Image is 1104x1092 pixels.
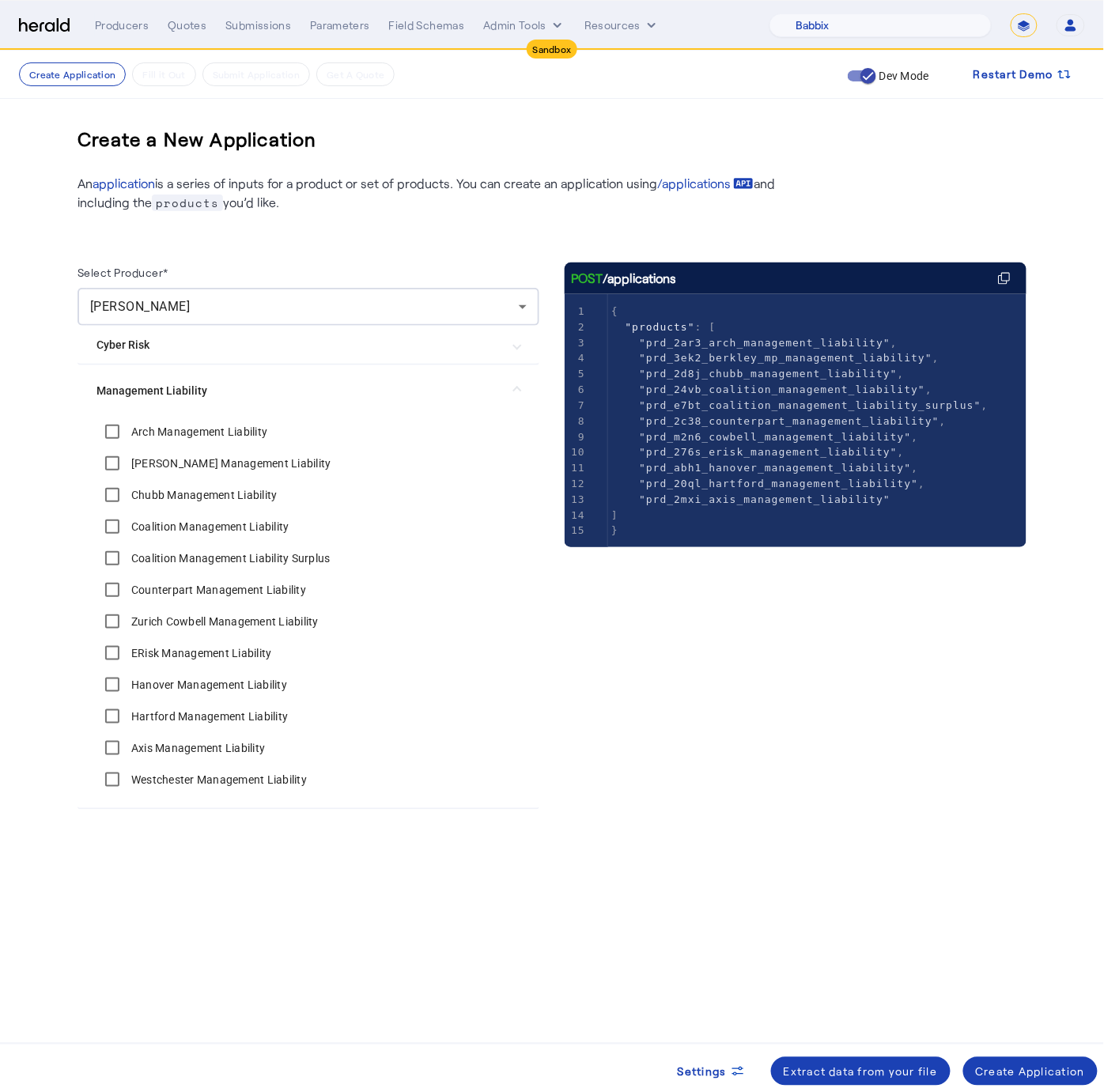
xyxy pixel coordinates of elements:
[96,383,501,399] mat-panel-title: Management Liability
[316,62,395,86] button: Get A Quote
[611,415,947,427] span: ,
[611,431,918,443] span: ,
[565,460,588,476] div: 11
[678,1064,727,1080] span: Settings
[584,17,660,33] button: Resources dropdown menu
[483,17,565,33] button: internal dropdown menu
[611,352,940,364] span: ,
[639,462,911,474] span: "prd_abh1_hanover_management_liability"
[78,174,789,212] p: An is a series of inputs for a product or set of products. You can create an application using an...
[639,368,898,380] span: "prd_2d8j_chubb_management_liability"
[565,319,588,335] div: 2
[611,509,618,521] span: ]
[639,431,911,443] span: "prd_m2n6_cowbell_management_liability"
[961,60,1085,89] button: Restart Demo
[202,62,310,86] button: Submit Application
[168,17,206,33] div: Quotes
[90,299,191,314] span: [PERSON_NAME]
[132,62,195,86] button: Fill it Out
[639,352,932,364] span: "prd_3ek2_berkley_mp_management_liability"
[665,1057,758,1086] button: Settings
[565,304,588,319] div: 1
[639,384,925,395] span: "prd_24vb_coalition_management_liability"
[611,368,905,380] span: ,
[19,18,70,33] img: Herald Logo
[565,263,1026,516] herald-code-block: /applications
[95,17,149,33] div: Producers
[611,462,918,474] span: ,
[128,614,319,629] label: Zurich Cowbell Management Liability
[128,677,287,693] label: Hanover Management Liability
[128,519,289,535] label: Coalition Management Liability
[611,399,989,411] span: ,
[611,384,932,395] span: ,
[639,446,898,458] span: "prd_276s_erisk_management_liability"
[19,62,126,86] button: Create Application
[565,382,588,398] div: 6
[639,493,890,505] span: "prd_2mxi_axis_management_liability"
[657,174,754,193] a: /applications
[128,550,331,566] label: Coalition Management Liability Surplus
[611,321,716,333] span: : [
[565,429,588,445] div: 9
[128,455,331,471] label: [PERSON_NAME] Management Liability
[611,337,898,349] span: ,
[565,492,588,508] div: 13
[389,17,465,33] div: Field Schemas
[225,17,291,33] div: Submissions
[78,416,539,808] div: Management Liability
[565,523,588,538] div: 15
[876,68,929,84] label: Dev Mode
[565,350,588,366] div: 4
[128,582,306,598] label: Counterpart Management Liability
[128,740,265,756] label: Axis Management Liability
[565,398,588,414] div: 7
[96,337,501,353] mat-panel-title: Cyber Risk
[128,487,278,503] label: Chubb Management Liability
[639,399,981,411] span: "prd_e7bt_coalition_management_liability_surplus"
[976,1064,1086,1080] div: Create Application
[78,365,539,416] mat-expansion-panel-header: Management Liability
[128,645,272,661] label: ERisk Management Liability
[639,478,918,489] span: "prd_20ql_hartford_management_liability"
[152,195,223,211] span: products
[565,444,588,460] div: 10
[565,414,588,429] div: 8
[626,321,695,333] span: "products"
[784,1064,938,1080] div: Extract data from your file
[611,478,925,489] span: ,
[571,269,603,288] span: POST
[974,65,1053,84] span: Restart Demo
[771,1057,951,1086] button: Extract data from your file
[963,1057,1098,1086] button: Create Application
[78,266,168,279] label: Select Producer*
[310,17,370,33] div: Parameters
[639,415,940,427] span: "prd_2c38_counterpart_management_liability"
[128,772,307,788] label: Westchester Management Liability
[78,114,317,164] h3: Create a New Application
[128,424,267,440] label: Arch Management Liability
[571,269,676,288] div: /applications
[128,708,288,724] label: Hartford Management Liability
[611,524,618,536] span: }
[565,476,588,492] div: 12
[565,335,588,351] div: 3
[565,366,588,382] div: 5
[611,446,905,458] span: ,
[93,176,155,191] a: application
[527,40,578,59] div: Sandbox
[639,337,890,349] span: "prd_2ar3_arch_management_liability"
[611,305,618,317] span: {
[565,508,588,523] div: 14
[78,326,539,364] mat-expansion-panel-header: Cyber Risk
